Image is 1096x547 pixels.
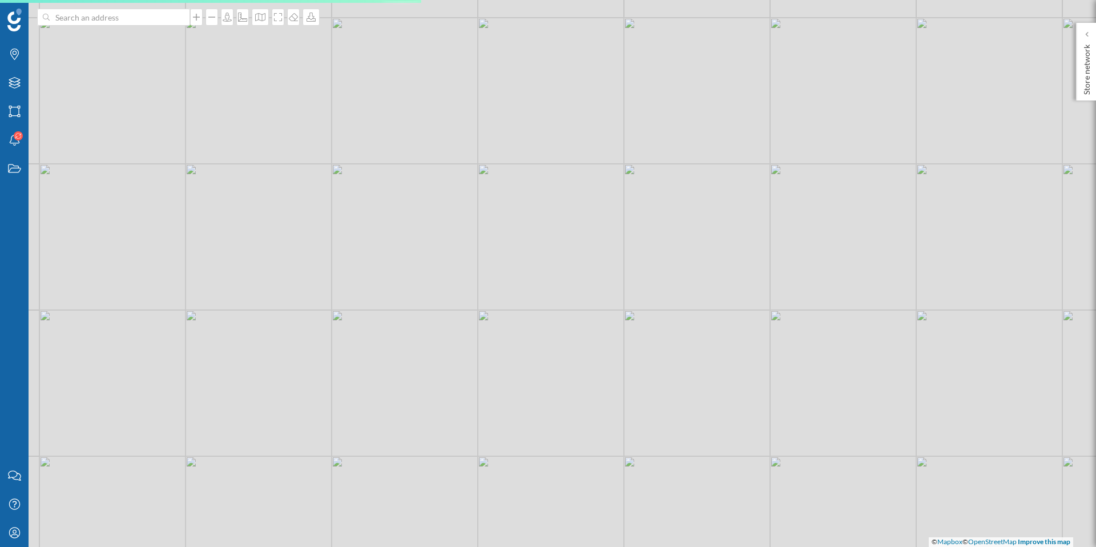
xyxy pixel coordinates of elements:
[1018,537,1070,546] a: Improve this map
[1081,40,1093,95] p: Store network
[968,537,1017,546] a: OpenStreetMap
[937,537,962,546] a: Mapbox
[929,537,1073,547] div: © ©
[7,9,22,31] img: Geoblink Logo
